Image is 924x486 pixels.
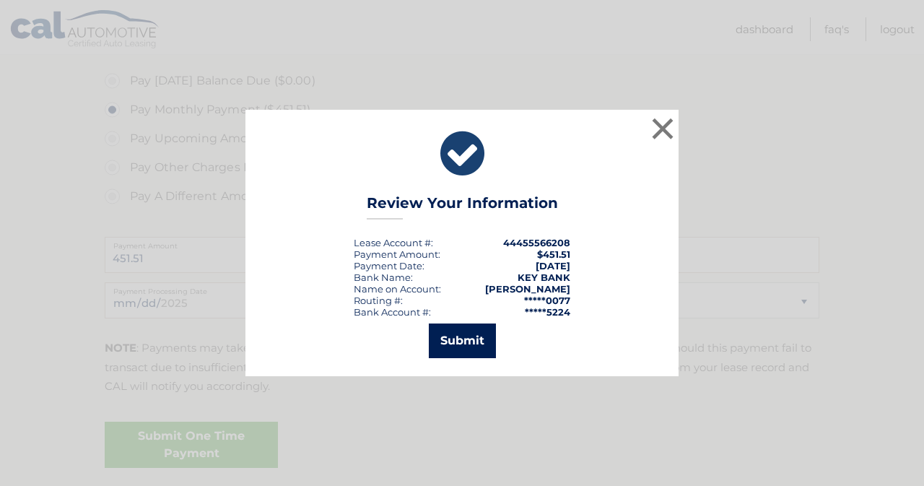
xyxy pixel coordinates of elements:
[354,260,424,272] div: :
[367,194,558,220] h3: Review Your Information
[537,248,570,260] span: $451.51
[503,237,570,248] strong: 44455566208
[354,295,403,306] div: Routing #:
[518,272,570,283] strong: KEY BANK
[485,283,570,295] strong: [PERSON_NAME]
[354,283,441,295] div: Name on Account:
[354,260,422,272] span: Payment Date
[648,114,677,143] button: ×
[354,248,440,260] div: Payment Amount:
[354,306,431,318] div: Bank Account #:
[429,324,496,358] button: Submit
[354,272,413,283] div: Bank Name:
[536,260,570,272] span: [DATE]
[354,237,433,248] div: Lease Account #:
